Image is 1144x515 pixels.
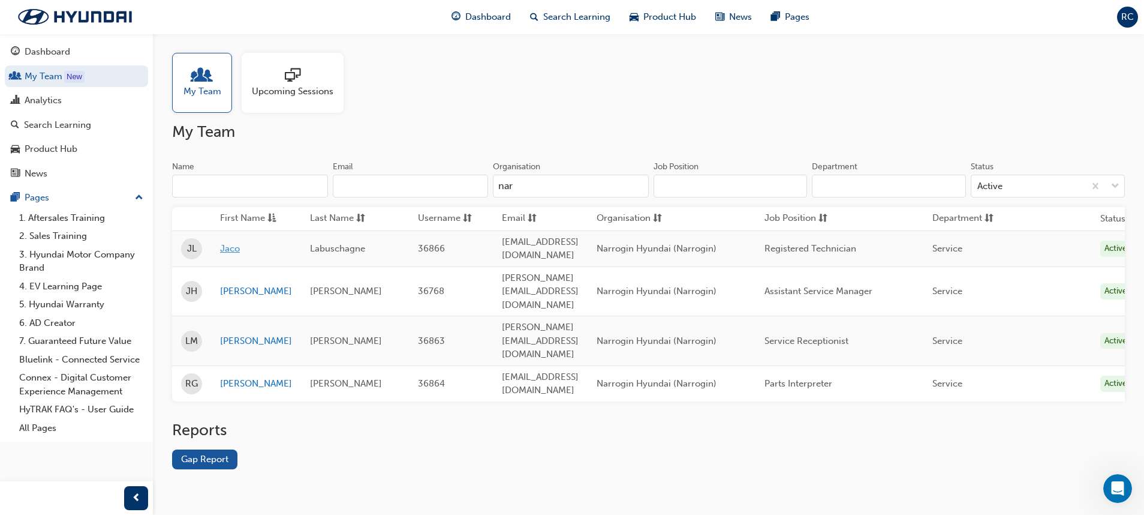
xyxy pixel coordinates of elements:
span: Service Receptionist [764,336,848,346]
span: down-icon [1111,179,1119,194]
a: car-iconProduct Hub [620,5,706,29]
span: people-icon [11,71,20,82]
iframe: Intercom live chat [1103,474,1132,503]
input: Job Position [654,175,808,197]
span: sorting-icon [818,211,827,226]
span: guage-icon [451,10,460,25]
input: Email [333,175,489,197]
a: 7. Guaranteed Future Value [14,332,148,351]
span: Narrogin Hyundai (Narrogin) [597,243,716,254]
span: up-icon [135,190,143,206]
span: sorting-icon [985,211,994,226]
div: Product Hub [25,142,77,156]
span: Organisation [597,211,651,226]
span: Narrogin Hyundai (Narrogin) [597,336,716,346]
span: news-icon [11,169,20,179]
span: 36866 [418,243,445,254]
a: search-iconSearch Learning [520,5,620,29]
button: Pages [5,187,148,209]
span: [PERSON_NAME][EMAIL_ADDRESS][DOMAIN_NAME] [502,273,579,310]
span: JL [187,242,197,256]
a: Search Learning [5,114,148,136]
button: Departmentsorting-icon [932,211,998,226]
span: news-icon [715,10,724,25]
input: Name [172,175,328,197]
span: [PERSON_NAME][EMAIL_ADDRESS][DOMAIN_NAME] [502,322,579,360]
a: 6. AD Creator [14,314,148,333]
span: Narrogin Hyundai (Narrogin) [597,378,716,389]
input: Organisation [493,175,649,197]
span: 36863 [418,336,445,346]
span: RG [185,377,198,391]
a: Upcoming Sessions [242,53,353,113]
div: Analytics [25,94,62,107]
span: sessionType_ONLINE_URL-icon [285,68,300,85]
span: search-icon [530,10,538,25]
a: Dashboard [5,41,148,63]
a: My Team [5,65,148,88]
span: RC [1121,10,1134,24]
a: 2. Sales Training [14,227,148,245]
h2: My Team [172,122,1125,142]
a: Jaco [220,242,292,256]
span: Service [932,243,962,254]
div: Job Position [654,161,699,173]
a: 4. EV Learning Page [14,277,148,296]
a: Connex - Digital Customer Experience Management [14,369,148,400]
span: Pages [785,10,809,24]
div: Search Learning [24,118,91,132]
div: Active [1100,241,1131,257]
a: All Pages [14,419,148,438]
a: Bluelink - Connected Service [14,351,148,369]
a: pages-iconPages [761,5,819,29]
div: Pages [25,191,49,205]
span: Department [932,211,982,226]
span: First Name [220,211,265,226]
span: [EMAIL_ADDRESS][DOMAIN_NAME] [502,236,579,261]
span: Assistant Service Manager [764,286,872,297]
span: Service [932,286,962,297]
a: 3. Hyundai Motor Company Brand [14,245,148,277]
a: Gap Report [172,450,237,469]
span: guage-icon [11,47,20,58]
span: Service [932,336,962,346]
span: LM [185,334,198,348]
span: Parts Interpreter [764,378,832,389]
div: Active [1100,376,1131,392]
span: sorting-icon [528,211,537,226]
div: Name [172,161,194,173]
span: pages-icon [11,193,20,203]
span: [PERSON_NAME] [310,336,382,346]
span: [EMAIL_ADDRESS][DOMAIN_NAME] [502,372,579,396]
span: people-icon [194,68,210,85]
span: sorting-icon [463,211,472,226]
a: guage-iconDashboard [442,5,520,29]
span: pages-icon [771,10,780,25]
span: Registered Technician [764,243,856,254]
a: HyTRAK FAQ's - User Guide [14,400,148,419]
button: DashboardMy TeamAnalyticsSearch LearningProduct HubNews [5,38,148,187]
span: Job Position [764,211,816,226]
span: search-icon [11,120,19,131]
span: 36768 [418,286,444,297]
div: Active [1100,283,1131,300]
div: Email [333,161,353,173]
span: sorting-icon [356,211,365,226]
div: Tooltip anchor [64,71,85,83]
a: My Team [172,53,242,113]
a: Trak [6,4,144,29]
span: Username [418,211,460,226]
input: Department [812,175,966,197]
a: [PERSON_NAME] [220,377,292,391]
a: [PERSON_NAME] [220,334,292,348]
a: news-iconNews [706,5,761,29]
a: Product Hub [5,138,148,160]
div: Department [812,161,857,173]
span: car-icon [630,10,639,25]
span: [PERSON_NAME] [310,286,382,297]
a: [PERSON_NAME] [220,285,292,298]
span: Upcoming Sessions [252,85,333,98]
span: Dashboard [465,10,511,24]
a: Analytics [5,89,148,112]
